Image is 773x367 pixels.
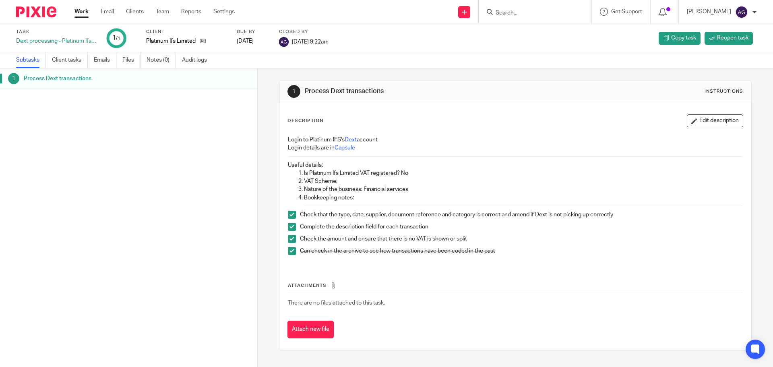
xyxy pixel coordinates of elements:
a: Email [101,8,114,16]
img: svg%3E [279,37,289,47]
p: [PERSON_NAME] [687,8,731,16]
span: Reopen task [717,34,748,42]
span: There are no files attached to this task. [288,300,385,306]
div: [DATE] [237,37,269,45]
div: 1 [8,73,19,84]
a: Copy task [659,32,701,45]
button: Attach new file [287,321,334,339]
a: Audit logs [182,52,213,68]
a: Notes (0) [147,52,176,68]
a: Emails [94,52,116,68]
button: Edit description [687,114,743,127]
p: Login to Platinum IFS's account [288,136,742,144]
a: Clients [126,8,144,16]
img: svg%3E [735,6,748,19]
div: 1 [112,33,120,43]
a: Reopen task [705,32,753,45]
a: Dext [345,137,357,143]
div: Instructions [705,88,743,95]
a: Settings [213,8,235,16]
a: Files [122,52,141,68]
input: Search [495,10,567,17]
a: Capsule [335,145,355,151]
p: VAT Scheme: [304,177,742,185]
p: Useful details: [288,161,742,169]
a: Subtasks [16,52,46,68]
small: /1 [116,36,120,41]
p: Can check in the archive to see how transactions have been coded in the past [300,247,742,255]
p: Nature of the business: Financial services [304,185,742,193]
p: Bookkeeping notes: [304,194,742,202]
label: Client [146,29,227,35]
label: Due by [237,29,269,35]
div: Dext processing - Platinum Ifs Limited [16,37,97,45]
h1: Process Dext transactions [24,73,174,85]
a: Reports [181,8,201,16]
p: Platinum Ifs Limited [146,37,196,45]
p: Check that the type, date, supplier, document reference and category is correct and amend if Dext... [300,211,742,219]
p: Complete the description field for each transaction [300,223,742,231]
a: Team [156,8,169,16]
span: [DATE] 9:22am [292,39,329,44]
a: Work [74,8,89,16]
h1: Process Dext transactions [305,87,533,95]
p: Description [287,118,323,124]
p: Is Platinum Ifs Limited VAT registered? No [304,169,742,177]
label: Task [16,29,97,35]
div: 1 [287,85,300,98]
span: Get Support [611,9,642,15]
p: Login details are in [288,144,742,152]
a: Client tasks [52,52,88,68]
span: Attachments [288,283,327,288]
img: Pixie [16,6,56,17]
span: Copy task [671,34,696,42]
p: Check the amount and ensure that there is no VAT is shown or split [300,235,742,243]
label: Closed by [279,29,329,35]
